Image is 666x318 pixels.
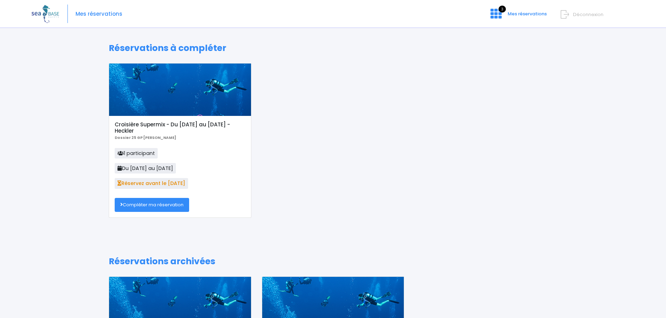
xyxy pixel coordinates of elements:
[499,6,506,13] span: 3
[485,13,551,20] a: 3 Mes réservations
[573,11,603,18] span: Déconnexion
[508,10,547,17] span: Mes réservations
[115,135,176,140] b: Dossier 25 GP [PERSON_NAME]
[115,178,188,188] span: Réservez avant le [DATE]
[115,148,158,158] span: 1 participant
[109,43,557,53] h1: Réservations à compléter
[115,163,176,173] span: Du [DATE] au [DATE]
[109,256,557,267] h1: Réservations archivées
[115,198,189,212] a: Compléter ma réservation
[115,121,245,134] h5: Croisière Supermix - Du [DATE] au [DATE] - Heckler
